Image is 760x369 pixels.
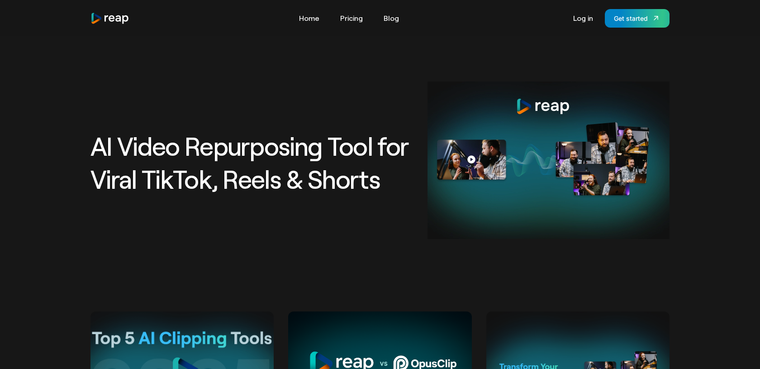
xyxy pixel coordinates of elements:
a: Get started [605,9,670,28]
div: Get started [614,14,648,23]
a: Log in [569,11,598,25]
h1: AI Video Repurposing Tool for Viral TikTok, Reels & Shorts [90,129,417,196]
img: AI Video Repurposing Tool for Viral TikTok, Reels & Shorts [427,81,670,239]
a: Pricing [336,11,367,25]
a: Blog [379,11,404,25]
a: home [90,12,129,24]
a: Home [294,11,324,25]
